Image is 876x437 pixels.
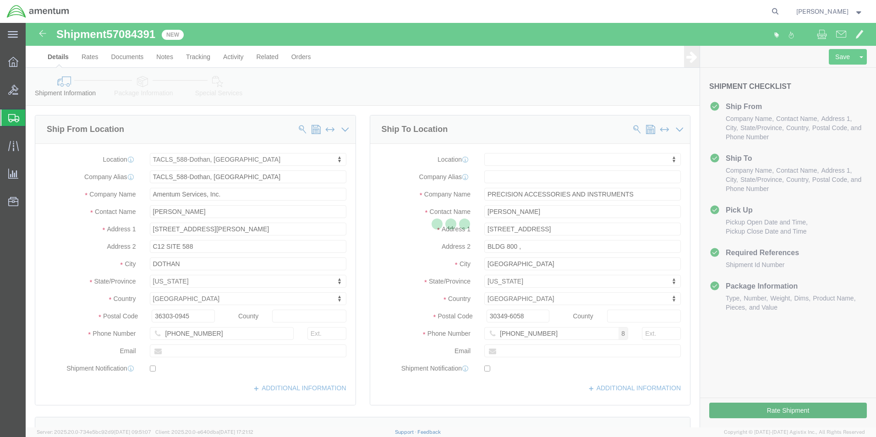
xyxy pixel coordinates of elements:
span: [DATE] 17:21:12 [219,429,253,435]
a: Feedback [417,429,441,435]
img: logo [6,5,70,18]
button: [PERSON_NAME] [796,6,864,17]
span: Marcus McGuire [796,6,849,16]
span: Client: 2025.20.0-e640dba [155,429,253,435]
span: Server: 2025.20.0-734e5bc92d9 [37,429,151,435]
span: [DATE] 09:51:07 [114,429,151,435]
span: Copyright © [DATE]-[DATE] Agistix Inc., All Rights Reserved [724,428,865,436]
a: Support [395,429,418,435]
